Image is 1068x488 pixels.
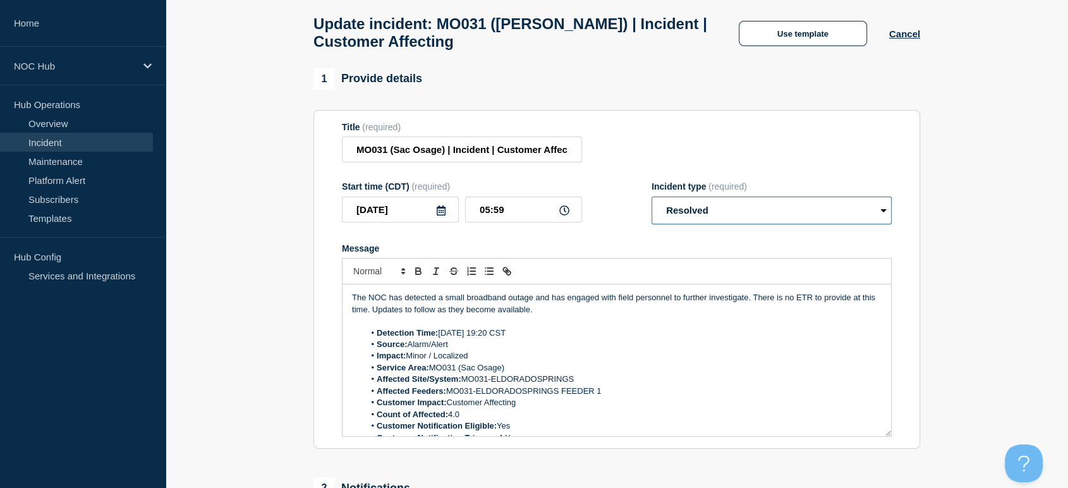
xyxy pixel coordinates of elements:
[377,339,407,349] strong: Source:
[377,398,447,407] strong: Customer Impact:
[498,264,516,279] button: Toggle link
[362,122,401,132] span: (required)
[652,181,892,192] div: Incident type
[365,327,882,339] li: [DATE] 19:20 CST
[342,197,459,223] input: YYYY-MM-DD
[313,68,335,90] span: 1
[365,409,882,420] li: 4.0
[377,374,461,384] strong: Affected Site/System:
[739,21,867,46] button: Use template
[465,197,582,223] input: HH:MM
[652,197,892,224] select: Incident type
[365,374,882,385] li: MO031-ELDORADOSPRINGS
[352,292,882,315] p: The NOC has detected a small broadband outage and has engaged with field personnel to further inv...
[377,386,446,396] strong: Affected Feeders:
[889,28,920,39] button: Cancel
[445,264,463,279] button: Toggle strikethrough text
[342,122,582,132] div: Title
[365,350,882,362] li: Minor / Localized
[427,264,445,279] button: Toggle italic text
[410,264,427,279] button: Toggle bold text
[377,328,438,338] strong: Detection Time:
[343,284,891,436] div: Message
[348,264,410,279] span: Font size
[377,351,406,360] strong: Impact:
[342,137,582,162] input: Title
[377,363,429,372] strong: Service Area:
[365,397,882,408] li: Customer Affecting
[365,339,882,350] li: Alarm/Alert
[342,243,892,253] div: Message
[377,421,497,430] strong: Customer Notification Eligible:
[365,386,882,397] li: MO031-ELDORADOSPRINGS FEEDER 1
[377,410,448,419] strong: Count of Affected:
[342,181,582,192] div: Start time (CDT)
[365,362,882,374] li: MO031 (Sac Osage)
[313,68,422,90] div: Provide details
[365,420,882,432] li: Yes
[377,433,505,442] strong: Customer Notification Triggered:
[1005,444,1043,482] iframe: Help Scout Beacon - Open
[463,264,480,279] button: Toggle ordered list
[480,264,498,279] button: Toggle bulleted list
[313,15,717,51] h1: Update incident: MO031 ([PERSON_NAME]) | Incident | Customer Affecting
[411,181,450,192] span: (required)
[14,61,135,71] p: NOC Hub
[708,181,747,192] span: (required)
[365,432,882,444] li: Yes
